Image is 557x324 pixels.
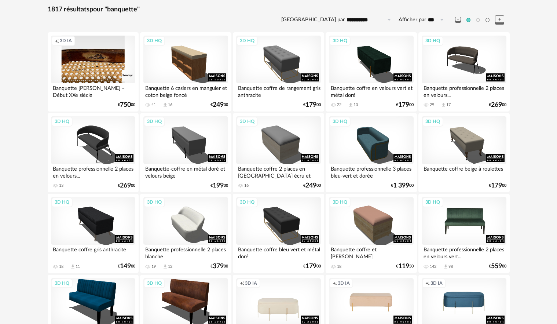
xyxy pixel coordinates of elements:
[140,32,231,112] a: 3D HQ Banquette 6 casiers en manguier et coton beige foncé 41 Download icon 16 €24900
[118,183,135,188] div: € 00
[144,279,165,288] div: 3D HQ
[89,6,140,13] span: pour "banquette"
[213,183,224,188] span: 199
[329,83,413,98] div: Banquette coffre en velours vert et métal doré
[399,17,426,23] label: Afficher par
[140,194,231,273] a: 3D HQ Banquette professionnelle 2 places blanche 19 Download icon 12 €37900
[213,102,224,108] span: 249
[48,32,139,112] a: Creation icon 3D IA Banquette [PERSON_NAME] – Début XXe siècle €75000
[329,164,413,179] div: Banquette professionnelle 3 places bleu-vert et dorée
[168,264,172,269] div: 12
[236,245,320,259] div: Banquette coffre bleu vert et métal doré
[491,102,502,108] span: 269
[237,197,258,207] div: 3D HQ
[70,264,76,269] span: Download icon
[430,102,434,108] div: 29
[348,102,353,108] span: Download icon
[240,280,244,286] span: Creation icon
[59,183,63,188] div: 13
[329,245,413,259] div: Banquette coffre et [PERSON_NAME]
[237,117,258,126] div: 3D HQ
[422,36,443,45] div: 3D HQ
[398,264,409,269] span: 119
[236,164,320,179] div: Banquette coffre 2 places en [GEOGRAPHIC_DATA] écru et [GEOGRAPHIC_DATA]
[441,102,446,108] span: Download icon
[51,245,135,259] div: Banquette coffre gris anthracite
[51,83,135,98] div: Banquette [PERSON_NAME] – Début XXe siècle
[448,264,453,269] div: 98
[51,197,73,207] div: 3D HQ
[443,264,448,269] span: Download icon
[303,264,321,269] div: € 00
[210,102,228,108] div: € 00
[120,183,131,188] span: 269
[326,113,417,192] a: 3D HQ Banquette professionnelle 3 places bleu-vert et dorée €1 39900
[418,194,509,273] a: 3D HQ Banquette professionnelle 2 places en velours vert... 142 Download icon 98 €55900
[338,280,350,286] span: 3D IA
[48,6,510,14] div: 1817 résultats
[118,264,135,269] div: € 00
[329,117,351,126] div: 3D HQ
[422,245,506,259] div: Banquette professionnelle 2 places en velours vert...
[491,183,502,188] span: 179
[425,280,430,286] span: Creation icon
[144,197,165,207] div: 3D HQ
[151,264,156,269] div: 19
[491,264,502,269] span: 559
[55,38,59,44] span: Creation icon
[144,36,165,45] div: 3D HQ
[430,264,436,269] div: 142
[59,264,63,269] div: 18
[162,102,168,108] span: Download icon
[329,36,351,45] div: 3D HQ
[418,32,509,112] a: 3D HQ Banquette professionnelle 2 places en velours... 29 Download icon 17 €26900
[305,183,316,188] span: 249
[76,264,80,269] div: 11
[418,113,509,192] a: 3D HQ Banquette coffre beige à roulettes €17900
[489,183,506,188] div: € 00
[393,183,409,188] span: 1 399
[233,194,324,273] a: 3D HQ Banquette coffre bleu vert et métal doré €17900
[396,102,414,108] div: € 00
[120,264,131,269] span: 149
[398,102,409,108] span: 179
[422,117,443,126] div: 3D HQ
[233,113,324,192] a: 3D HQ Banquette coffre 2 places en [GEOGRAPHIC_DATA] écru et [GEOGRAPHIC_DATA] 16 €24900
[168,102,172,108] div: 16
[51,117,73,126] div: 3D HQ
[422,83,506,98] div: Banquette professionnelle 2 places en velours...
[422,164,506,179] div: Banquette coffre beige à roulettes
[48,194,139,273] a: 3D HQ Banquette coffre gris anthracite 18 Download icon 11 €14900
[489,264,506,269] div: € 00
[210,183,228,188] div: € 00
[51,279,73,288] div: 3D HQ
[118,102,135,108] div: € 00
[48,113,139,192] a: 3D HQ Banquette professionnelle 2 places en velours... 13 €26900
[305,264,316,269] span: 179
[143,245,228,259] div: Banquette professionnelle 2 places blanche
[60,38,72,44] span: 3D IA
[391,183,414,188] div: € 00
[237,36,258,45] div: 3D HQ
[51,164,135,179] div: Banquette professionnelle 2 places en velours...
[422,197,443,207] div: 3D HQ
[446,102,451,108] div: 17
[281,17,345,23] label: [GEOGRAPHIC_DATA] par
[326,32,417,112] a: 3D HQ Banquette coffre en velours vert et métal doré 22 Download icon 10 €17900
[140,113,231,192] a: 3D HQ Banquette-coffre en métal doré et velours beige €19900
[233,32,324,112] a: 3D HQ Banquette coffre de rangement gris anthracite €17900
[236,83,320,98] div: Banquette coffre de rangement gris anthracite
[303,102,321,108] div: € 00
[430,280,443,286] span: 3D IA
[143,83,228,98] div: Banquette 6 casiers en manguier et coton beige foncé
[213,264,224,269] span: 379
[162,264,168,269] span: Download icon
[489,102,506,108] div: € 00
[353,102,358,108] div: 10
[244,183,249,188] div: 16
[333,280,337,286] span: Creation icon
[337,102,341,108] div: 22
[245,280,257,286] span: 3D IA
[144,117,165,126] div: 3D HQ
[210,264,228,269] div: € 00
